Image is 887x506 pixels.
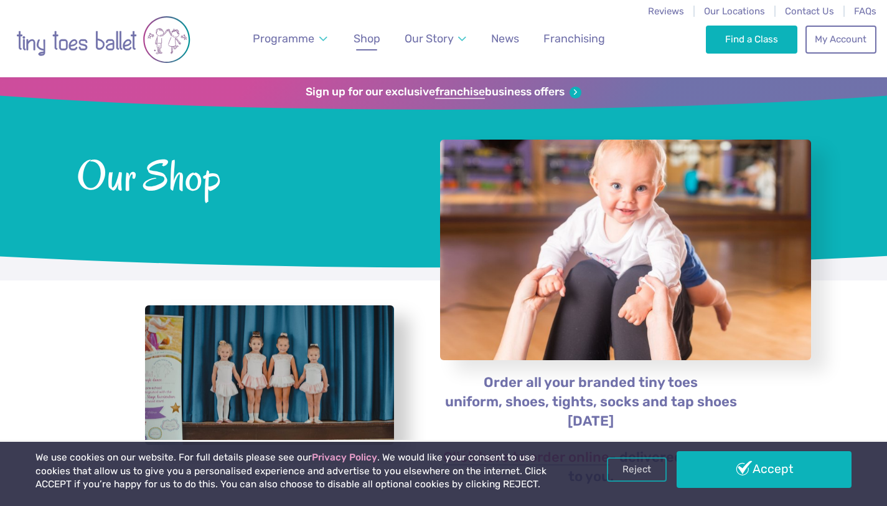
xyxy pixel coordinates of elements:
[648,6,684,17] a: Reviews
[405,32,454,45] span: Our Story
[677,451,852,487] a: Accept
[253,32,314,45] span: Programme
[354,32,380,45] span: Shop
[607,457,667,481] a: Reject
[77,149,407,199] span: Our Shop
[348,25,386,53] a: Shop
[312,452,377,463] a: Privacy Policy
[145,305,394,446] a: View full-size image
[399,25,472,53] a: Our Story
[486,25,525,53] a: News
[785,6,834,17] a: Contact Us
[491,32,519,45] span: News
[439,373,743,431] p: Order all your branded tiny toes uniform, shoes, tights, socks and tap shoes [DATE]
[435,85,485,99] strong: franchise
[538,25,611,53] a: Franchising
[35,451,566,492] p: We use cookies on our website. For full details please see our . We would like your consent to us...
[704,6,765,17] a: Our Locations
[854,6,876,17] a: FAQs
[306,85,581,99] a: Sign up for our exclusivefranchisebusiness offers
[16,8,190,71] img: tiny toes ballet
[805,26,876,53] a: My Account
[543,32,605,45] span: Franchising
[706,26,797,53] a: Find a Class
[247,25,333,53] a: Programme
